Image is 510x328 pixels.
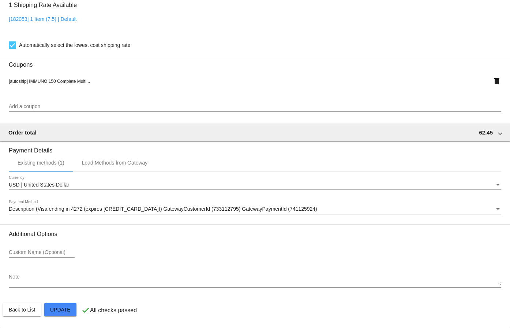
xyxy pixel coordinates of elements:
[8,129,37,136] span: Order total
[90,307,137,314] p: All checks passed
[9,56,501,68] h3: Coupons
[9,231,501,237] h3: Additional Options
[19,41,130,49] span: Automatically select the lowest cost shipping rate
[81,306,90,314] mat-icon: check
[492,77,501,85] mat-icon: delete
[9,206,501,212] mat-select: Payment Method
[479,129,493,136] span: 62.45
[82,160,148,166] div: Load Methods from Gateway
[9,206,317,212] span: Description (Visa ending in 4272 (expires [CREDIT_CARD_DATA])) GatewayCustomerId (733112795) Gate...
[9,79,90,84] span: [autoship] IMMUNO 150 Complete Multi...
[44,303,76,316] button: Update
[9,141,501,154] h3: Payment Details
[9,182,501,188] mat-select: Currency
[18,160,64,166] div: Existing methods (1)
[9,16,77,22] a: [182053] 1 Item (7.5) | Default
[50,307,71,313] span: Update
[9,182,69,188] span: USD | United States Dollar
[9,250,75,255] input: Custom Name (Optional)
[3,303,41,316] button: Back to List
[9,307,35,313] span: Back to List
[9,104,501,110] input: Add a coupon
